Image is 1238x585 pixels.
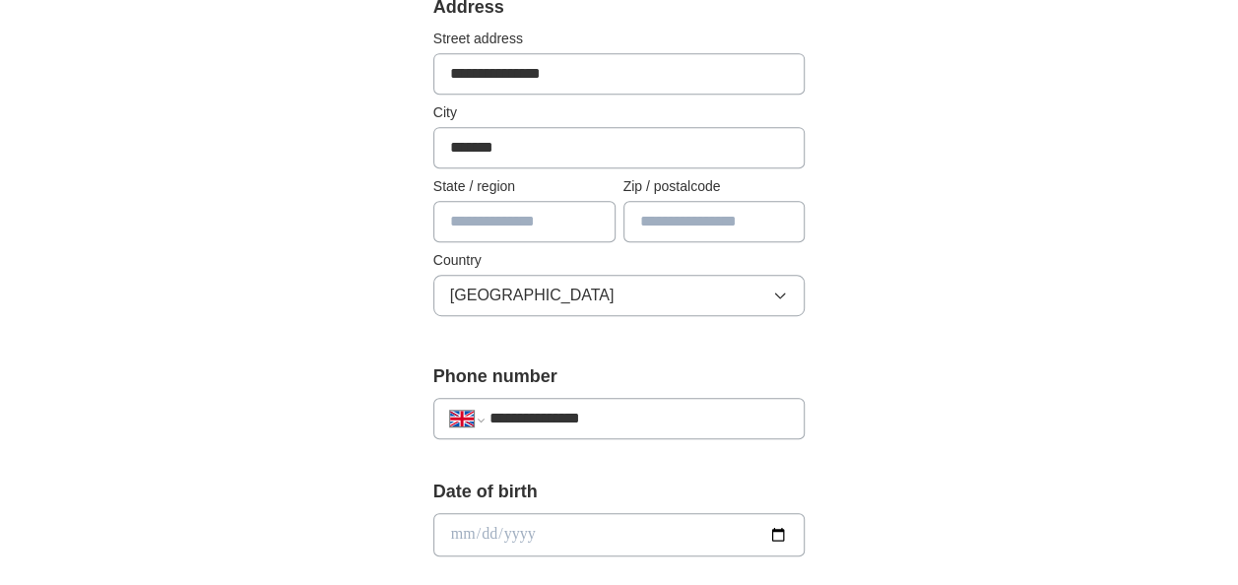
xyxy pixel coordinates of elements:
[433,102,806,123] label: City
[623,176,806,197] label: Zip / postalcode
[433,176,616,197] label: State / region
[433,275,806,316] button: [GEOGRAPHIC_DATA]
[433,479,806,505] label: Date of birth
[433,363,806,390] label: Phone number
[433,250,806,271] label: Country
[450,284,615,307] span: [GEOGRAPHIC_DATA]
[433,29,806,49] label: Street address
